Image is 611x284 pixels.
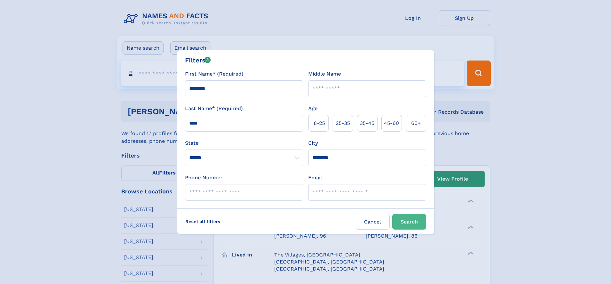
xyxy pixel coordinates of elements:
[185,55,211,65] div: Filters
[181,214,225,229] label: Reset all filters
[185,139,303,147] label: State
[185,105,243,112] label: Last Name* (Required)
[336,119,350,127] span: 25‑35
[356,214,390,230] label: Cancel
[384,119,399,127] span: 45‑60
[308,174,322,182] label: Email
[308,70,341,78] label: Middle Name
[360,119,374,127] span: 35‑45
[185,70,243,78] label: First Name* (Required)
[411,119,421,127] span: 60+
[185,174,223,182] label: Phone Number
[308,139,318,147] label: City
[312,119,325,127] span: 18‑25
[308,105,318,112] label: Age
[392,214,426,230] button: Search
